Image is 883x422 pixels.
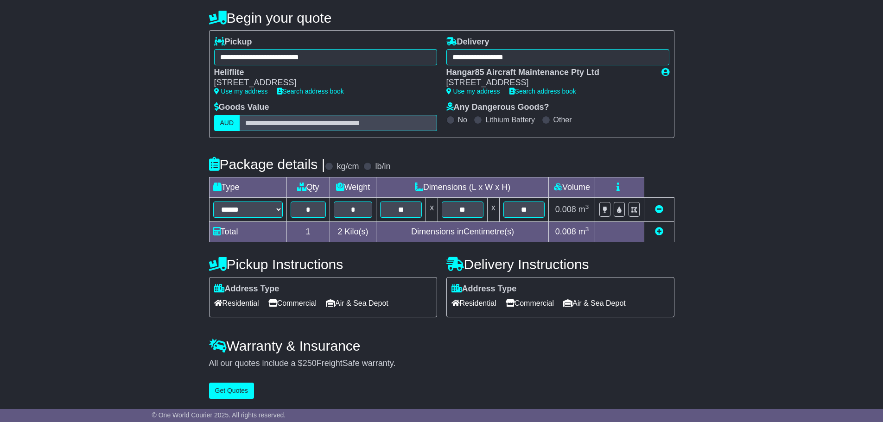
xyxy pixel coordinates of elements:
[209,383,254,399] button: Get Quotes
[451,284,517,294] label: Address Type
[578,205,589,214] span: m
[286,177,330,197] td: Qty
[214,68,428,78] div: Heliflite
[446,102,549,113] label: Any Dangerous Goods?
[585,203,589,210] sup: 3
[446,88,500,95] a: Use my address
[655,227,663,236] a: Add new item
[209,177,286,197] td: Type
[209,257,437,272] h4: Pickup Instructions
[214,37,252,47] label: Pickup
[446,78,652,88] div: [STREET_ADDRESS]
[214,115,240,131] label: AUD
[446,257,674,272] h4: Delivery Instructions
[214,296,259,310] span: Residential
[458,115,467,124] label: No
[209,221,286,242] td: Total
[214,88,268,95] a: Use my address
[549,177,595,197] td: Volume
[376,221,549,242] td: Dimensions in Centimetre(s)
[375,162,390,172] label: lb/in
[555,205,576,214] span: 0.008
[286,221,330,242] td: 1
[553,115,572,124] label: Other
[214,284,280,294] label: Address Type
[209,338,674,353] h4: Warranty & Insurance
[152,411,286,419] span: © One World Courier 2025. All rights reserved.
[555,227,576,236] span: 0.008
[446,68,652,78] div: Hangar85 Aircraft Maintenance Pty Ltd
[446,37,489,47] label: Delivery
[214,102,269,113] label: Goods Value
[487,197,499,221] td: x
[214,78,428,88] div: [STREET_ADDRESS]
[330,177,376,197] td: Weight
[209,157,325,172] h4: Package details |
[426,197,438,221] td: x
[655,205,663,214] a: Remove this item
[509,88,576,95] a: Search address book
[585,226,589,233] sup: 3
[451,296,496,310] span: Residential
[268,296,317,310] span: Commercial
[563,296,626,310] span: Air & Sea Depot
[337,227,342,236] span: 2
[209,10,674,25] h4: Begin your quote
[376,177,549,197] td: Dimensions (L x W x H)
[209,359,674,369] div: All our quotes include a $ FreightSafe warranty.
[303,359,317,368] span: 250
[506,296,554,310] span: Commercial
[337,162,359,172] label: kg/cm
[578,227,589,236] span: m
[330,221,376,242] td: Kilo(s)
[277,88,344,95] a: Search address book
[485,115,535,124] label: Lithium Battery
[326,296,388,310] span: Air & Sea Depot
